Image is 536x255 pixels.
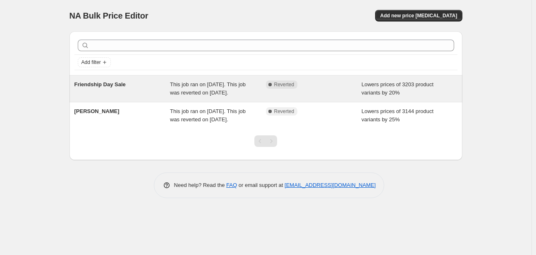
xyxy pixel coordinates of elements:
[78,57,111,67] button: Add filter
[380,12,457,19] span: Add new price [MEDICAL_DATA]
[170,108,246,123] span: This job ran on [DATE]. This job was reverted on [DATE].
[237,182,285,188] span: or email support at
[81,59,101,66] span: Add filter
[361,108,433,123] span: Lowers prices of 3144 product variants by 25%
[174,182,227,188] span: Need help? Read the
[274,108,294,115] span: Reverted
[74,108,120,114] span: [PERSON_NAME]
[226,182,237,188] a: FAQ
[69,11,148,20] span: NA Bulk Price Editor
[375,10,462,21] button: Add new price [MEDICAL_DATA]
[361,81,433,96] span: Lowers prices of 3203 product variants by 20%
[285,182,376,188] a: [EMAIL_ADDRESS][DOMAIN_NAME]
[254,135,277,147] nav: Pagination
[170,81,246,96] span: This job ran on [DATE]. This job was reverted on [DATE].
[74,81,126,87] span: Friendship Day Sale
[274,81,294,88] span: Reverted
